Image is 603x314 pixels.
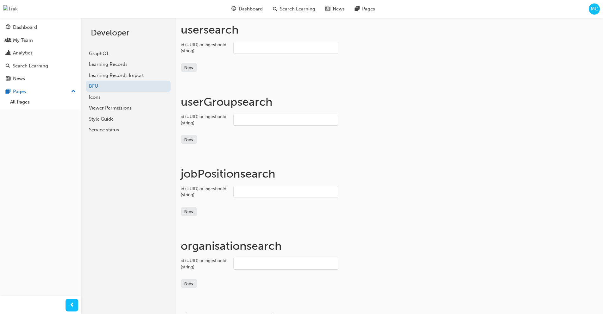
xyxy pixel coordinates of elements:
[181,167,598,181] h1: jobPosition search
[320,3,350,16] a: news-iconNews
[181,207,197,216] button: New
[3,86,78,97] button: Pages
[86,114,171,125] a: Style Guide
[325,5,330,13] span: news-icon
[71,87,76,96] span: up-icon
[6,63,10,69] span: search-icon
[70,301,74,309] span: prev-icon
[89,50,167,57] div: GraphQL
[268,3,320,16] a: search-iconSearch Learning
[355,5,360,13] span: pages-icon
[181,258,228,270] div: id (UUID) or ingestionId (string)
[233,42,338,54] input: id (UUID) or ingestionId (string)
[89,94,167,101] div: Icons
[86,103,171,114] a: Viewer Permissions
[226,3,268,16] a: guage-iconDashboard
[181,135,197,144] button: New
[3,5,18,13] img: Trak
[181,42,228,54] div: id (UUID) or ingestionId (string)
[181,63,197,72] button: New
[3,22,78,33] a: Dashboard
[181,114,228,126] div: id (UUID) or ingestionId (string)
[3,60,78,72] a: Search Learning
[86,81,171,92] a: BFU
[181,23,598,37] h1: user search
[280,5,315,13] span: Search Learning
[233,258,338,270] input: id (UUID) or ingestionId (string)
[3,73,78,85] a: News
[89,126,167,134] div: Service status
[333,5,345,13] span: News
[273,5,277,13] span: search-icon
[239,5,263,13] span: Dashboard
[233,186,338,198] input: id (UUID) or ingestionId (string)
[8,97,78,107] a: All Pages
[86,48,171,59] a: GraphQL
[86,124,171,135] a: Service status
[6,89,10,95] span: pages-icon
[13,49,33,57] div: Analytics
[86,92,171,103] a: Icons
[91,28,166,38] h2: Developer
[181,239,598,253] h1: organisation search
[6,76,10,82] span: news-icon
[362,5,375,13] span: Pages
[89,61,167,68] div: Learning Records
[13,37,33,44] div: My Team
[13,88,26,95] div: Pages
[231,5,236,13] span: guage-icon
[13,75,25,82] div: News
[86,70,171,81] a: Learning Records Import
[13,24,37,31] div: Dashboard
[13,62,48,70] div: Search Learning
[6,25,10,30] span: guage-icon
[89,104,167,112] div: Viewer Permissions
[6,50,10,56] span: chart-icon
[233,114,338,126] input: id (UUID) or ingestionId (string)
[181,186,228,198] div: id (UUID) or ingestionId (string)
[181,279,197,288] button: New
[3,20,78,86] button: DashboardMy TeamAnalyticsSearch LearningNews
[89,72,167,79] div: Learning Records Import
[3,47,78,59] a: Analytics
[350,3,380,16] a: pages-iconPages
[86,59,171,70] a: Learning Records
[591,5,598,13] span: MC
[3,35,78,46] a: My Team
[589,3,600,15] button: MC
[89,116,167,123] div: Style Guide
[6,38,10,43] span: people-icon
[181,95,598,109] h1: userGroup search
